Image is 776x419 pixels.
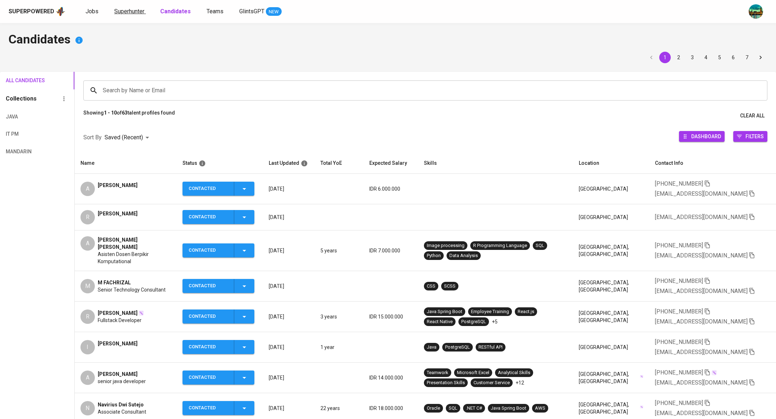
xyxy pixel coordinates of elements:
[449,405,457,412] div: SQL
[498,369,530,376] div: Analytical Skills
[183,182,254,196] button: Contacted
[86,8,98,15] span: Jobs
[640,375,643,378] img: magic_wand.svg
[183,210,254,224] button: Contacted
[655,180,703,187] span: [PHONE_NUMBER]
[740,111,765,120] span: Clear All
[315,153,364,174] th: Total YoE
[492,318,498,325] p: +5
[183,340,254,354] button: Contacted
[655,308,703,315] span: [PHONE_NUMBER]
[98,371,138,378] span: [PERSON_NAME]
[471,308,509,315] div: Employee Training
[369,247,412,254] p: IDR 7.000.000
[86,7,100,16] a: Jobs
[369,374,412,381] p: IDR 14.000.000
[6,147,37,156] span: Mandarin
[700,52,712,63] button: Go to page 4
[189,182,228,196] div: Contacted
[269,344,309,351] p: [DATE]
[269,283,309,290] p: [DATE]
[263,153,315,174] th: Last Updated
[714,52,725,63] button: Go to page 5
[369,405,412,412] p: IDR 18.000.000
[83,133,102,142] p: Sort By
[655,369,703,376] span: [PHONE_NUMBER]
[269,405,309,412] p: [DATE]
[320,344,358,351] p: 1 year
[98,340,138,347] span: [PERSON_NAME]
[6,76,37,85] span: All Candidates
[444,283,456,290] div: SCSS
[427,283,435,290] div: CSS
[183,243,254,257] button: Contacted
[80,340,95,354] div: I
[189,371,228,385] div: Contacted
[655,410,748,416] span: [EMAIL_ADDRESS][DOMAIN_NAME]
[655,349,748,355] span: [EMAIL_ADDRESS][DOMAIN_NAME]
[427,318,453,325] div: React Native
[80,210,95,224] div: R
[98,408,146,415] span: Associate Consultant
[655,339,703,345] span: [PHONE_NUMBER]
[579,371,643,385] div: [GEOGRAPHIC_DATA], [GEOGRAPHIC_DATA]
[655,190,748,197] span: [EMAIL_ADDRESS][DOMAIN_NAME]
[183,401,254,415] button: Contacted
[104,110,117,116] b: 1 - 10
[9,6,65,17] a: Superpoweredapp logo
[369,313,412,320] p: IDR 15.000.000
[457,369,489,376] div: Microsoft Excel
[239,8,264,15] span: GlintsGPT
[687,52,698,63] button: Go to page 3
[418,153,573,174] th: Skills
[189,340,228,354] div: Contacted
[427,405,440,412] div: Oracle
[579,279,643,293] div: [GEOGRAPHIC_DATA], [GEOGRAPHIC_DATA]
[83,109,175,122] p: Showing of talent profiles found
[239,7,282,16] a: GlintsGPT NEW
[364,153,418,174] th: Expected Salary
[189,279,228,293] div: Contacted
[445,344,470,351] div: PostgreSQL
[473,242,527,249] div: R Programming Language
[105,133,143,142] p: Saved (Recent)
[183,279,254,293] button: Contacted
[655,278,703,284] span: [PHONE_NUMBER]
[320,247,358,254] p: 5 years
[269,374,309,381] p: [DATE]
[655,318,748,325] span: [EMAIL_ADDRESS][DOMAIN_NAME]
[369,185,412,192] p: IDR 6.000.000
[6,130,37,139] span: IT PM
[579,243,643,258] div: [GEOGRAPHIC_DATA], [GEOGRAPHIC_DATA]
[98,251,171,265] span: Asisten Dosen Berpikir Komputational
[269,185,309,192] p: [DATE]
[427,252,441,259] div: Python
[98,309,138,317] span: [PERSON_NAME]
[727,52,739,63] button: Go to page 6
[427,308,462,315] div: Java Spring Boot
[516,379,524,386] p: +12
[207,8,223,15] span: Teams
[655,379,748,386] span: [EMAIL_ADDRESS][DOMAIN_NAME]
[98,286,166,293] span: Senior Technology Consultant
[479,344,503,351] div: RESTful API
[579,401,643,415] div: [GEOGRAPHIC_DATA], [GEOGRAPHIC_DATA]
[535,405,545,412] div: AWS
[114,7,146,16] a: Superhunter
[80,182,95,196] div: A
[474,380,510,386] div: Customer Service
[80,279,95,293] div: M
[518,308,534,315] div: React.js
[75,153,177,174] th: Name
[711,370,717,376] img: magic_wand.svg
[573,153,649,174] th: Location
[269,247,309,254] p: [DATE]
[183,309,254,323] button: Contacted
[80,401,95,415] div: N
[745,131,764,141] span: Filters
[98,401,144,408] span: Navirius Dwi Sutejo
[189,401,228,415] div: Contacted
[80,236,95,251] div: A
[320,313,358,320] p: 3 years
[9,8,54,16] div: Superpowered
